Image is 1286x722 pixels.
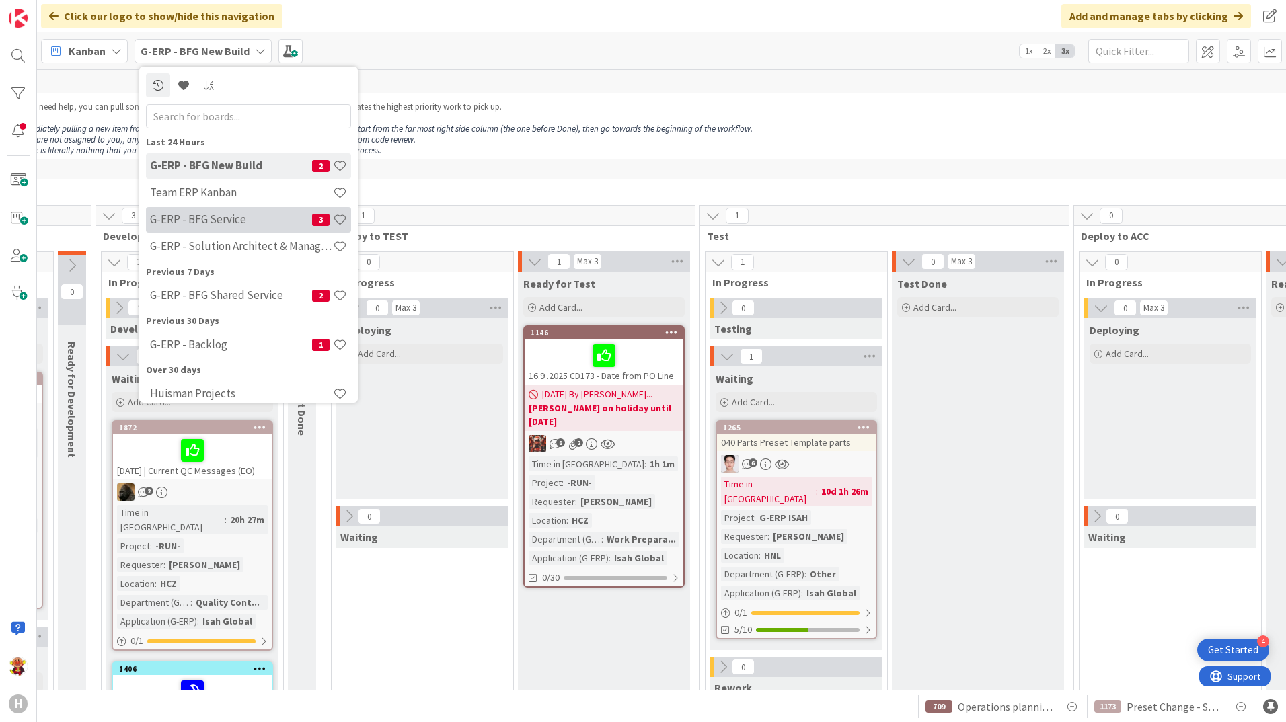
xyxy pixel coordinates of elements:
div: 0/1 [717,604,876,621]
div: Add and manage tabs by clicking [1061,4,1251,28]
span: Support [28,2,61,18]
span: Add Card... [913,301,956,313]
span: : [197,614,199,629]
img: ND [117,483,135,501]
span: : [163,557,165,572]
div: 20h 27m [227,512,268,527]
span: Kanban [69,43,106,59]
div: Max 3 [395,305,416,311]
span: 2 [312,160,330,172]
div: G-ERP ISAH [756,510,811,525]
img: JK [529,435,546,452]
span: 0 [732,659,755,675]
div: Max 3 [577,258,598,265]
span: Waiting [1088,530,1126,544]
span: Operations planning board Changing operations to external via Multiselect CD_011_HUISCH_Internal ... [958,698,1053,715]
span: Testing [714,322,752,335]
div: Project [117,538,150,553]
div: 1265 [717,422,876,434]
span: 2 [136,348,159,364]
span: 6 [749,458,757,467]
div: 1146 [531,328,683,337]
span: 0 [1106,508,1129,524]
input: Search for boards... [146,104,351,128]
div: Last 24 Hours [146,135,351,149]
span: 0 / 1 [734,606,747,620]
span: Test [707,229,1052,243]
span: : [609,551,611,565]
div: 16.9 .2025 CD173 - Date from PO Line [525,339,683,385]
div: Requester [721,529,767,544]
span: 3 [127,254,150,270]
span: 0 [921,253,944,270]
div: Max 3 [951,258,972,265]
span: Add Card... [128,396,171,408]
span: 3x [1056,44,1074,58]
span: Developing [110,322,166,335]
span: 1 [352,208,375,224]
div: Application (G-ERP) [117,614,197,629]
div: Time in [GEOGRAPHIC_DATA] [117,505,225,534]
div: 0/1 [113,633,272,649]
b: [PERSON_NAME] on holiday until [DATE] [529,401,679,428]
a: 1265040 Parts Preset Template partsllTime in [GEOGRAPHIC_DATA]:10d 1h 26mProject:G-ERP ISAHReques... [716,420,877,639]
div: 1406 [119,664,272,674]
div: Previous 30 Days [146,314,351,328]
div: 1173 [1094,700,1121,713]
span: Rework [714,681,752,694]
div: 1872 [113,422,272,434]
h4: G-ERP - Backlog [150,337,312,351]
h4: G-ERP - BFG Service [150,212,312,226]
div: 709 [925,700,952,713]
div: [DATE] | Current QC Messages (EO) [113,434,272,479]
span: [DATE] By [PERSON_NAME]... [542,387,652,401]
span: : [150,538,152,553]
img: ll [721,455,739,473]
span: In Progress [338,276,496,289]
div: Max 3 [1143,305,1164,311]
div: JK [525,435,683,452]
b: G-ERP - BFG New Build [141,44,250,58]
span: Ready for Test [523,277,595,290]
span: Preset Change - Shipping in Shipping Schedule [1127,698,1222,715]
span: Deploying [1090,323,1139,337]
span: 0 [61,284,83,300]
span: 1x [1020,44,1038,58]
span: Add Card... [539,301,582,313]
div: Application (G-ERP) [721,586,801,600]
span: 3 [122,208,145,224]
div: H [9,694,28,713]
div: Department (G-ERP) [117,595,190,610]
span: 1 [731,254,754,270]
div: Click our logo to show/hide this navigation [41,4,282,28]
span: 0 [1105,254,1128,270]
a: 114616.9 .2025 CD173 - Date from PO Line[DATE] By [PERSON_NAME]...[PERSON_NAME] on holiday until ... [523,325,685,588]
span: : [566,513,568,528]
span: : [575,494,577,509]
div: HCZ [568,513,592,528]
span: 2 [145,487,153,495]
span: : [190,595,192,610]
div: Time in [GEOGRAPHIC_DATA] [529,456,644,471]
span: 1 [726,208,749,224]
div: [PERSON_NAME] [577,494,655,509]
div: Department (G-ERP) [721,567,804,581]
div: 1146 [525,327,683,339]
span: In Progress [712,276,870,289]
span: : [754,510,756,525]
span: Add Card... [1106,348,1149,360]
span: 0/30 [542,571,560,585]
span: 1 [740,348,763,364]
span: Waiting [112,372,149,385]
div: Department (G-ERP) [529,532,601,547]
h4: G-ERP - BFG Shared Service [150,288,312,302]
div: 1872 [119,423,272,432]
span: : [804,567,806,581]
div: Project [529,475,562,490]
span: 2 [312,290,330,302]
span: : [601,532,603,547]
div: -RUN- [152,538,184,553]
span: Waiting [340,530,378,544]
span: Add Card... [732,396,775,408]
img: LC [9,657,28,676]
